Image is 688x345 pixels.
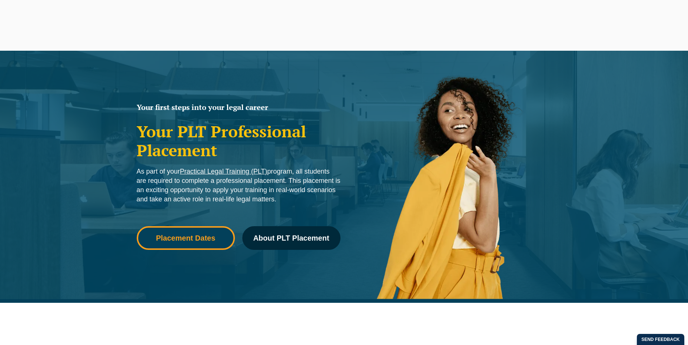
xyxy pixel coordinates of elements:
[253,234,329,242] span: About PLT Placement
[180,168,267,175] a: Practical Legal Training (PLT)
[137,104,340,111] h2: Your first steps into your legal career
[137,226,235,250] a: Placement Dates
[137,168,340,203] span: As part of your program, all students are required to complete a professional placement. This pla...
[137,122,340,160] h1: Your PLT Professional Placement
[242,226,340,250] a: About PLT Placement
[156,234,215,242] span: Placement Dates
